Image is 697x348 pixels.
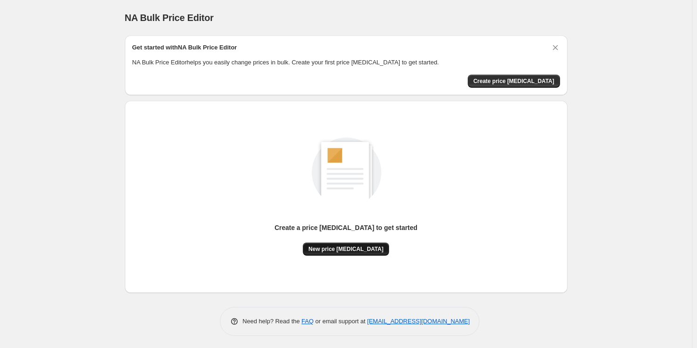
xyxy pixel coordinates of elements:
[308,245,383,253] span: New price [MEDICAL_DATA]
[468,75,560,88] button: Create price change job
[132,58,560,67] p: NA Bulk Price Editor helps you easily change prices in bulk. Create your first price [MEDICAL_DAT...
[303,243,389,256] button: New price [MEDICAL_DATA]
[551,43,560,52] button: Dismiss card
[132,43,237,52] h2: Get started with NA Bulk Price Editor
[125,13,214,23] span: NA Bulk Price Editor
[367,318,470,325] a: [EMAIL_ADDRESS][DOMAIN_NAME]
[243,318,302,325] span: Need help? Read the
[301,318,314,325] a: FAQ
[473,77,554,85] span: Create price [MEDICAL_DATA]
[314,318,367,325] span: or email support at
[274,223,417,232] p: Create a price [MEDICAL_DATA] to get started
